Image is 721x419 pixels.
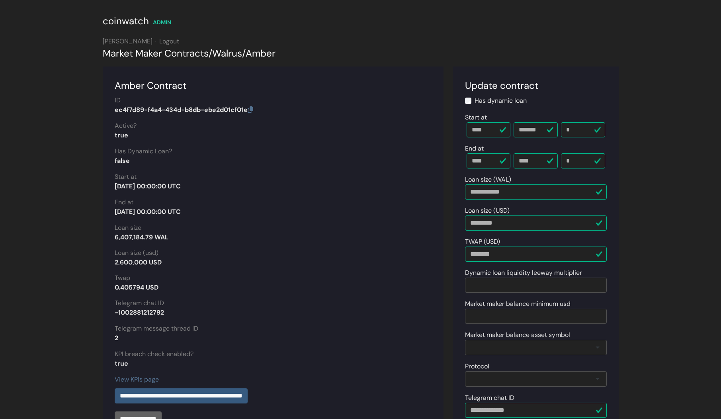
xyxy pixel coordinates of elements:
[115,298,164,308] label: Telegram chat ID
[115,106,253,114] strong: ec4f7d89-f4a4-434d-b8db-ebe2d01cf01e
[115,182,181,190] strong: [DATE] 00:00:00 UTC
[115,334,118,342] strong: 2
[153,18,171,27] div: ADMIN
[115,208,181,216] strong: [DATE] 00:00:00 UTC
[115,172,137,182] label: Start at
[115,131,128,139] strong: true
[465,237,500,247] label: TWAP (USD)
[103,18,171,26] a: coinwatch ADMIN
[115,308,164,317] strong: -1002881212792
[159,37,179,45] a: Logout
[115,223,141,233] label: Loan size
[115,258,162,266] strong: 2,600,000 USD
[115,78,432,93] div: Amber Contract
[465,144,484,153] label: End at
[465,113,487,122] label: Start at
[115,96,121,105] label: ID
[103,37,619,46] div: [PERSON_NAME]
[465,330,570,340] label: Market maker balance asset symbol
[115,248,158,258] label: Loan size (usd)
[115,198,133,207] label: End at
[115,375,159,384] a: View KPIs page
[103,46,619,61] div: Market Maker Contracts Walrus Amber
[209,47,212,59] span: /
[465,299,571,309] label: Market maker balance minimum usd
[465,268,582,278] label: Dynamic loan liquidity leeway multiplier
[103,14,149,28] div: coinwatch
[115,147,172,156] label: Has Dynamic Loan?
[115,273,130,283] label: Twap
[465,362,489,371] label: Protocol
[115,324,198,333] label: Telegram message thread ID
[115,283,158,292] strong: 0.405794 USD
[115,349,193,359] label: KPI breach check enabled?
[115,121,137,131] label: Active?
[242,47,246,59] span: /
[465,206,510,215] label: Loan size (USD)
[115,157,130,165] strong: false
[475,96,527,106] label: Has dynamic loan
[115,359,128,368] strong: true
[115,233,168,241] strong: 6,407,184.79 WAL
[465,393,514,403] label: Telegram chat ID
[465,78,607,93] div: Update contract
[465,175,511,184] label: Loan size (WAL)
[154,37,156,45] span: ·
